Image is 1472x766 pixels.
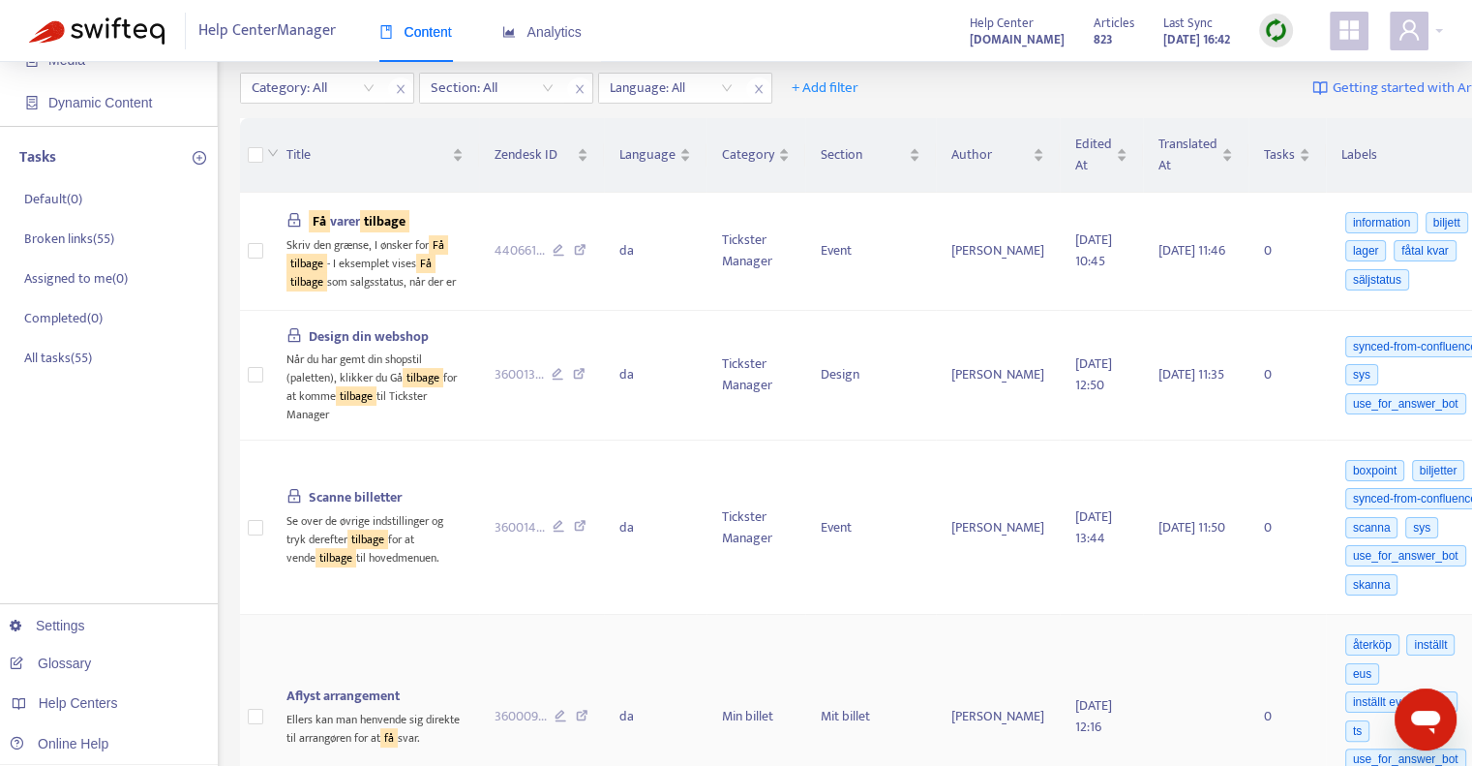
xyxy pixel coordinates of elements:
span: Scanne billetter [309,486,402,508]
sqkw: tilbage [360,210,409,232]
span: ts [1345,720,1369,742]
sqkw: tilbage [315,548,356,567]
span: Category [722,144,774,166]
span: boxpoint [1345,460,1404,481]
td: [PERSON_NAME] [936,193,1060,311]
a: [DOMAIN_NAME] [970,28,1065,50]
iframe: Knap til at åbne messaging-vindue [1395,689,1457,751]
span: 360014 ... [495,517,545,538]
span: varer [309,210,409,232]
p: Completed ( 0 ) [24,308,103,328]
td: Tickster Manager [706,193,805,311]
span: [DATE] 11:35 [1158,363,1224,385]
span: sys [1345,364,1378,385]
sqkw: Få [429,235,448,255]
td: 0 [1248,311,1326,441]
span: sys [1405,517,1438,538]
span: lock [286,488,302,504]
img: Swifteq [29,17,165,45]
span: eus [1345,663,1379,685]
sqkw: tilbage [347,530,388,549]
a: Settings [10,618,85,633]
span: container [25,96,39,109]
td: Event [805,441,936,616]
p: Assigned to me ( 0 ) [24,268,128,289]
span: Design din webshop [309,325,429,348]
span: skanna [1345,574,1398,596]
span: Dynamic Content [48,95,152,110]
span: lock [286,212,302,228]
td: 0 [1248,441,1326,616]
span: [DATE] 11:46 [1158,239,1225,261]
p: Broken links ( 55 ) [24,229,114,249]
th: Zendesk ID [479,118,605,193]
span: plus-circle [193,151,206,165]
th: Section [805,118,936,193]
span: 360009 ... [495,706,547,727]
span: use_for_answer_bot [1345,545,1466,567]
span: 360013 ... [495,364,544,385]
div: Se over de øvrige indstillinger og tryk derefter for at vende til hovedmenuen. [286,508,464,567]
span: lager [1345,240,1387,261]
a: Glossary [10,656,91,671]
td: [PERSON_NAME] [936,441,1060,616]
span: Section [821,144,905,166]
th: Author [936,118,1060,193]
span: appstore [1337,18,1361,42]
th: Category [706,118,805,193]
span: lock [286,327,302,343]
span: down [267,147,279,159]
span: [DATE] 12:50 [1075,352,1112,396]
td: Tickster Manager [706,441,805,616]
button: + Add filter [777,73,873,104]
span: Translated At [1158,134,1217,176]
span: biljetter [1412,460,1465,481]
p: Default ( 0 ) [24,189,82,209]
span: Last Sync [1163,13,1213,34]
td: da [604,311,706,441]
span: Analytics [502,24,582,40]
sqkw: tilbage [286,254,327,273]
strong: [DOMAIN_NAME] [970,29,1065,50]
span: close [567,77,592,101]
span: information [1345,212,1418,233]
div: Skriv den grænse, I ønsker for - I eksemplet vises som salgsstatus, når der er [286,232,464,291]
span: Content [379,24,452,40]
span: Tasks [1264,144,1295,166]
img: image-link [1312,80,1328,96]
span: close [388,77,413,101]
td: da [604,441,706,616]
span: book [379,25,393,39]
div: Når du har gemt din shopstil (paletten), klikker du Gå for at komme til Tickster Manager [286,348,464,424]
p: All tasks ( 55 ) [24,348,92,368]
span: area-chart [502,25,516,39]
td: 0 [1248,193,1326,311]
th: Language [604,118,706,193]
strong: 823 [1094,29,1113,50]
td: da [604,193,706,311]
span: biljett [1426,212,1468,233]
span: återköp [1345,634,1399,656]
span: Zendesk ID [495,144,574,166]
span: Aflyst arrangement [286,685,400,707]
span: 440661 ... [495,240,545,261]
img: sync.dc5367851b00ba804db3.png [1264,18,1288,43]
td: Tickster Manager [706,311,805,441]
td: [PERSON_NAME] [936,311,1060,441]
sqkw: tilbage [286,272,327,291]
th: Tasks [1248,118,1326,193]
span: fåtal kvar [1394,240,1457,261]
sqkw: tilbage [336,386,376,406]
td: Event [805,193,936,311]
span: use_for_answer_bot [1345,393,1466,414]
sqkw: få [380,728,398,748]
sqkw: tilbage [403,368,443,387]
span: [DATE] 12:16 [1075,694,1112,738]
span: close [746,77,771,101]
td: Design [805,311,936,441]
a: Online Help [10,736,108,751]
strong: [DATE] 16:42 [1163,29,1230,50]
span: inställt [1406,634,1455,656]
th: Translated At [1143,118,1248,193]
span: säljstatus [1345,269,1409,291]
